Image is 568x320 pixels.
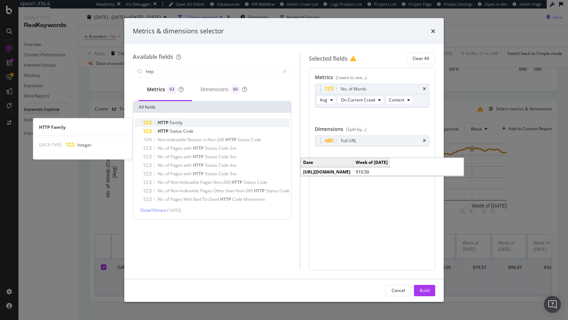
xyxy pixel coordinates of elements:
[218,162,230,168] span: Code
[200,179,213,185] span: Pages
[257,179,267,185] span: Code
[230,162,236,168] span: 4xx
[200,188,213,194] span: Pages
[431,27,435,36] div: times
[315,136,429,146] div: Full URLtimes
[166,84,177,94] div: brand label
[205,171,218,177] span: Status
[133,101,291,113] div: All fields
[158,188,165,194] span: No.
[140,207,166,213] span: Show 10 more
[184,154,193,160] span: with
[230,145,236,151] span: 2xx
[165,171,170,177] span: of
[187,137,203,143] span: Reason
[165,145,170,151] span: of
[406,53,435,64] button: Clear All
[341,137,356,144] div: Full URL
[413,55,429,61] div: Clear All
[205,145,218,151] span: Status
[220,196,232,202] span: HTTP
[544,296,561,313] div: Open Intercom Messenger
[315,74,429,84] div: Metrics
[233,87,238,92] span: 90
[230,154,236,160] span: 3xx
[254,188,266,194] span: HTTP
[341,97,375,103] span: On Current Crawl
[170,154,184,160] span: Pages
[133,27,224,36] div: Metrics & dimensions selector
[158,145,165,151] span: No.
[158,179,165,185] span: No.
[341,85,366,93] div: No. of Words
[230,84,241,94] div: brand label
[147,84,184,94] div: Metrics
[170,145,184,151] span: Pages
[165,196,170,202] span: of
[392,287,405,293] div: Cancel
[207,137,225,143] span: Non-200
[338,96,384,104] button: On Current Crawl
[251,137,261,143] span: Code
[336,75,367,81] div: (I want to see...)
[184,162,193,168] span: with
[202,196,208,202] span: To
[320,97,327,103] span: Avg
[167,207,181,213] span: ( 10 / 93 )
[386,285,411,296] button: Cancel
[213,188,226,194] span: Other
[184,145,193,151] span: with
[266,188,279,194] span: Status
[213,179,231,185] span: Non-200
[317,96,336,104] button: Avg
[420,287,430,293] div: Build
[201,84,247,94] div: Dimensions
[231,179,244,185] span: HTTP
[309,53,359,64] div: Selected fields
[165,179,170,185] span: of
[145,66,279,77] input: Search by field name
[236,188,254,194] span: Non-200
[165,154,170,160] span: of
[244,196,265,202] span: Movement
[386,96,413,104] button: Content
[208,196,220,202] span: Good
[232,196,244,202] span: Code
[218,154,230,160] span: Code
[170,196,184,202] span: Pages
[244,179,257,185] span: Status
[158,171,165,177] span: No.
[158,196,165,202] span: No.
[183,128,193,134] span: Code
[226,188,236,194] span: than
[158,128,170,134] span: HTTP
[230,171,236,177] span: 5xx
[170,171,184,177] span: Pages
[193,162,205,168] span: HTTP
[169,87,174,92] span: 93
[225,137,237,143] span: HTTP
[170,162,184,168] span: Pages
[203,137,207,143] span: is
[158,137,187,143] span: Non-Indexable
[184,171,193,177] span: with
[184,196,193,202] span: With
[389,97,404,103] span: Content
[193,145,205,151] span: HTTP
[423,87,426,91] div: times
[205,162,218,168] span: Status
[170,120,182,126] span: Family
[170,188,200,194] span: Non-Indexable
[237,137,251,143] span: Status
[158,154,165,160] span: No.
[193,154,205,160] span: HTTP
[165,188,170,194] span: of
[423,139,426,143] div: times
[346,126,366,132] div: (Split by...)
[315,84,429,107] div: No. of WordstimesAvgOn Current CrawlContent
[170,128,183,134] span: Status
[33,124,132,130] div: HTTP Family
[165,162,170,168] span: of
[170,179,200,185] span: Non-Indexable
[279,188,290,194] span: Code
